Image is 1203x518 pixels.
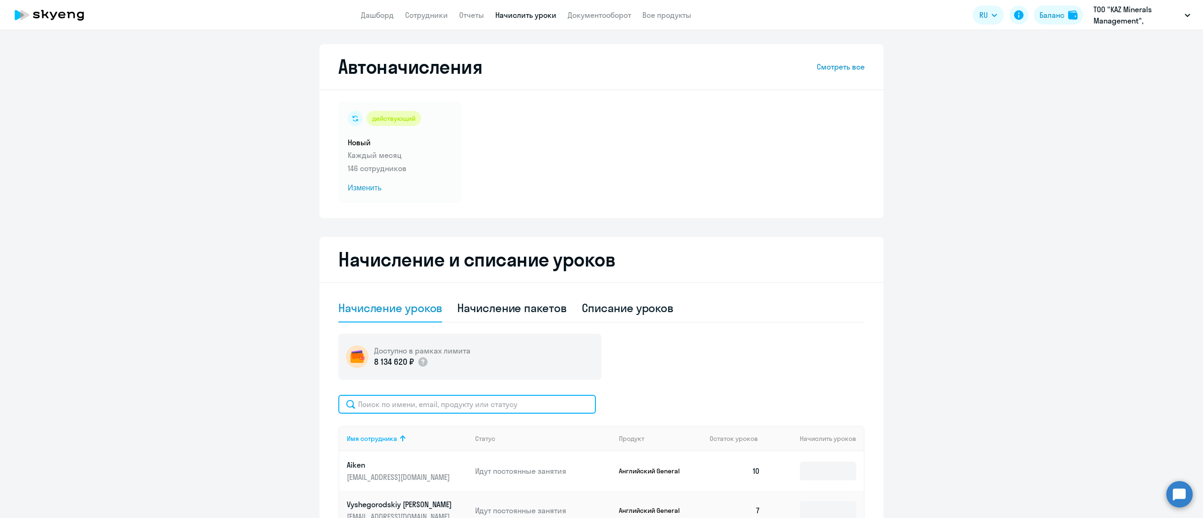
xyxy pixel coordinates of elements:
div: Списание уроков [582,300,674,315]
div: Начисление уроков [338,300,442,315]
img: wallet-circle.png [346,345,368,368]
p: Каждый месяц [348,149,452,161]
a: Aiken[EMAIL_ADDRESS][DOMAIN_NAME] [347,460,468,482]
button: RU [973,6,1004,24]
a: Дашборд [361,10,394,20]
a: Отчеты [459,10,484,20]
div: Статус [475,434,495,443]
p: Vyshegorodskiy [PERSON_NAME] [347,499,452,510]
h5: Новый [348,137,452,148]
p: 8 134 620 ₽ [374,356,414,368]
p: ТОО "KAZ Minerals Management", Постоплата [1094,4,1181,26]
p: Идут постоянные занятия [475,505,611,516]
span: RU [979,9,988,21]
div: Имя сотрудника [347,434,468,443]
th: Начислить уроков [768,426,864,451]
div: Статус [475,434,611,443]
div: Имя сотрудника [347,434,397,443]
td: 10 [702,451,768,491]
button: ТОО "KAZ Minerals Management", Постоплата [1089,4,1195,26]
h2: Автоначисления [338,55,482,78]
p: [EMAIL_ADDRESS][DOMAIN_NAME] [347,472,452,482]
span: Остаток уроков [710,434,758,443]
a: Документооборот [568,10,631,20]
p: 146 сотрудников [348,163,452,174]
div: Начисление пакетов [457,300,566,315]
div: Остаток уроков [710,434,768,443]
h5: Доступно в рамках лимита [374,345,470,356]
span: Изменить [348,182,452,194]
input: Поиск по имени, email, продукту или статусу [338,395,596,414]
button: Балансbalance [1034,6,1083,24]
p: Aiken [347,460,452,470]
a: Смотреть все [817,61,865,72]
div: Баланс [1039,9,1064,21]
div: Продукт [619,434,644,443]
p: Английский General [619,467,689,475]
a: Сотрудники [405,10,448,20]
h2: Начисление и списание уроков [338,248,865,271]
a: Начислить уроки [495,10,556,20]
p: Английский General [619,506,689,515]
div: Продукт [619,434,703,443]
div: действующий [367,111,421,126]
a: Все продукты [642,10,691,20]
img: balance [1068,10,1078,20]
p: Идут постоянные занятия [475,466,611,476]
